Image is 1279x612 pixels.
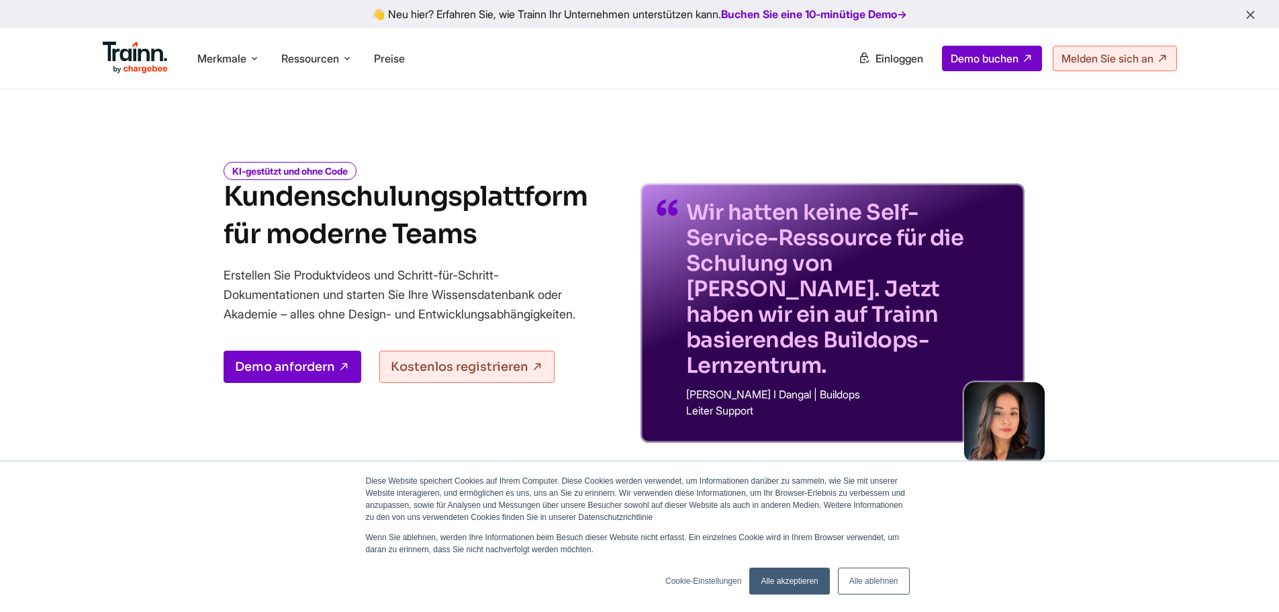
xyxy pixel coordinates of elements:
[749,568,829,595] a: Alle akzeptieren
[875,52,923,65] font: Einloggen
[366,533,900,554] font: Wenn Sie ablehnen, werden Ihre Informationen beim Besuch dieser Website nicht erfasst. Ein einzel...
[665,575,741,587] a: Cookie-Einstellungen
[964,382,1045,463] img: sabina-buildops.d2e8138.png
[374,52,405,65] a: Preise
[391,359,528,374] font: Kostenlos registrieren
[951,52,1019,65] font: Demo buchen
[1053,46,1177,71] a: Melden Sie sich an
[665,576,741,586] font: Cookie-Einstellungen
[366,476,906,522] font: Diese Website speichert Cookies auf Ihrem Computer. Diese Cookies werden verwendet, um Informatio...
[235,359,335,374] font: Demo anfordern
[224,179,587,214] font: Kundenschulungsplattform
[281,52,339,65] font: Ressourcen
[721,7,897,21] font: Buchen Sie eine 10-minütige Demo
[838,568,910,595] a: Alle ablehnen
[103,42,169,74] img: Trainn Logo
[224,268,575,321] font: Erstellen Sie Produktvideos und Schritt-für-Schritt-Dokumentationen und starten Sie Ihre Wissensd...
[761,576,818,586] font: Alle akzeptieren
[850,46,931,71] a: Einloggen
[232,165,348,177] font: KI-gestützt und ohne Code
[897,7,907,21] font: →
[686,404,753,417] font: Leiter Support
[657,200,678,216] img: quotes-purple.41a7099.svg
[686,199,964,379] font: Wir hatten keine Self-Service-Ressource für die Schulung von [PERSON_NAME]. Jetzt haben wir ein a...
[686,388,860,401] font: [PERSON_NAME] I Dangal | Buildops
[849,576,898,586] font: Alle ablehnen
[1061,52,1153,65] font: Melden Sie sich an
[372,7,721,21] font: 👋 Neu hier? Erfahren Sie, wie Trainn Ihr Unternehmen unterstützen kann.
[721,7,907,21] a: Buchen Sie eine 10-minütige Demo→
[224,351,361,383] a: Demo anfordern
[224,217,477,251] font: für moderne Teams
[942,46,1042,71] a: Demo buchen
[379,351,555,383] a: Kostenlos registrieren
[197,52,246,65] font: Merkmale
